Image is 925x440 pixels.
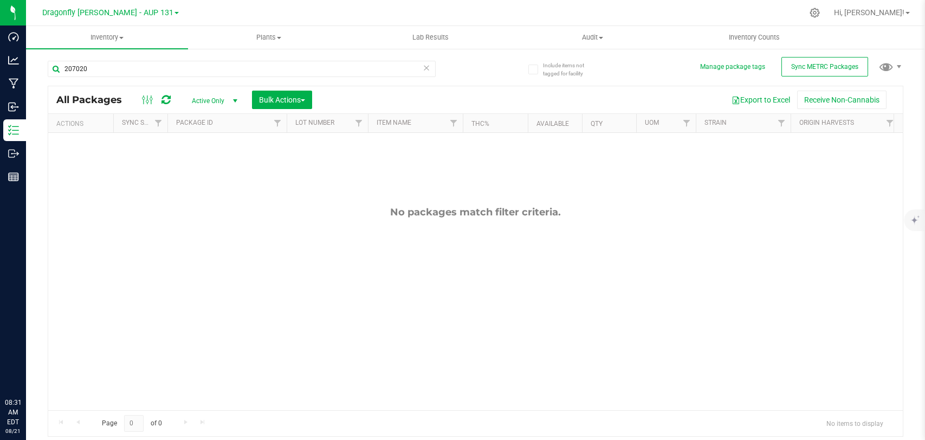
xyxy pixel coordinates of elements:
[377,119,411,126] a: Item Name
[269,114,287,132] a: Filter
[350,114,368,132] a: Filter
[543,61,597,78] span: Include items not tagged for facility
[48,206,903,218] div: No packages match filter criteria.
[398,33,463,42] span: Lab Results
[645,119,659,126] a: UOM
[591,120,603,127] a: Qty
[176,119,213,126] a: Package ID
[8,78,19,89] inline-svg: Manufacturing
[773,114,791,132] a: Filter
[8,125,19,136] inline-svg: Inventory
[295,119,334,126] a: Lot Number
[512,26,674,49] a: Audit
[423,61,430,75] span: Clear
[881,114,899,132] a: Filter
[8,171,19,182] inline-svg: Reports
[259,95,305,104] span: Bulk Actions
[8,31,19,42] inline-svg: Dashboard
[5,398,21,427] p: 08:31 AM EDT
[673,26,835,49] a: Inventory Counts
[42,8,173,17] span: Dragonfly [PERSON_NAME] - AUP 131
[704,119,727,126] a: Strain
[189,33,350,42] span: Plants
[799,119,854,126] a: Origin Harvests
[48,61,436,77] input: Search Package ID, Item Name, SKU, Lot or Part Number...
[714,33,794,42] span: Inventory Counts
[8,148,19,159] inline-svg: Outbound
[700,62,765,72] button: Manage package tags
[252,91,312,109] button: Bulk Actions
[808,8,821,18] div: Manage settings
[725,91,797,109] button: Export to Excel
[11,353,43,386] iframe: Resource center
[678,114,696,132] a: Filter
[834,8,904,17] span: Hi, [PERSON_NAME]!
[471,120,489,127] a: THC%
[5,427,21,435] p: 08/21
[781,57,868,76] button: Sync METRC Packages
[8,55,19,66] inline-svg: Analytics
[56,94,133,106] span: All Packages
[797,91,887,109] button: Receive Non-Cannabis
[512,33,673,42] span: Audit
[8,101,19,112] inline-svg: Inbound
[26,26,188,49] a: Inventory
[150,114,167,132] a: Filter
[536,120,569,127] a: Available
[122,119,164,126] a: Sync Status
[791,63,858,71] span: Sync METRC Packages
[56,120,109,127] div: Actions
[350,26,512,49] a: Lab Results
[188,26,350,49] a: Plants
[818,415,892,431] span: No items to display
[26,33,188,42] span: Inventory
[445,114,463,132] a: Filter
[93,415,171,432] span: Page of 0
